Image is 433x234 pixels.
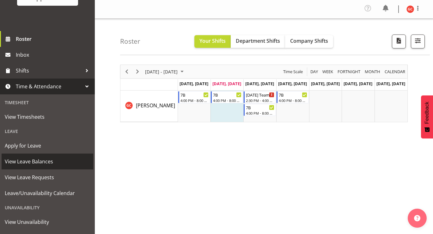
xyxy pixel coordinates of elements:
[364,68,381,76] span: Month
[246,92,274,98] div: [DATE] Team Meeting
[277,91,309,103] div: Gabriella Crozier"s event - 7B Begin From Thursday, September 4, 2025 at 4:00:00 PM GMT+12:00 End...
[246,98,274,103] div: 2:30 PM - 4:00 PM
[5,141,90,150] span: Apply for Leave
[5,112,90,122] span: View Timesheets
[311,81,340,86] span: [DATE], [DATE]
[120,65,408,122] div: Timeline Week of September 2, 2025
[16,34,92,44] span: Roster
[120,38,140,45] h4: Roster
[133,68,142,76] button: Next
[16,50,92,60] span: Inbox
[285,35,333,48] button: Company Shifts
[5,188,90,198] span: Leave/Unavailability Calendar
[2,96,93,109] div: Timesheet
[337,68,362,76] button: Fortnight
[144,68,186,76] button: September 01 - 07, 2025
[180,81,208,86] span: [DATE], [DATE]
[2,154,93,169] a: View Leave Balances
[2,109,93,125] a: View Timesheets
[5,173,90,182] span: View Leave Requests
[424,102,430,124] span: Feedback
[310,68,319,76] span: Day
[344,81,372,86] span: [DATE], [DATE]
[16,66,82,75] span: Shifts
[212,81,241,86] span: [DATE], [DATE]
[421,95,433,138] button: Feedback - Show survey
[194,35,231,48] button: Your Shifts
[245,81,274,86] span: [DATE], [DATE]
[213,98,241,103] div: 4:00 PM - 8:00 PM
[180,98,209,103] div: 4:00 PM - 8:00 PM
[2,169,93,185] a: View Leave Requests
[384,68,406,76] button: Month
[279,98,307,103] div: 4:00 PM - 8:00 PM
[321,68,334,76] button: Timeline Week
[144,68,178,76] span: [DATE] - [DATE]
[136,102,175,109] a: [PERSON_NAME]
[2,125,93,138] div: Leave
[290,37,328,44] span: Company Shifts
[2,138,93,154] a: Apply for Leave
[132,65,143,78] div: Next
[178,91,407,122] table: Timeline Week of September 2, 2025
[246,111,274,116] div: 4:00 PM - 8:00 PM
[5,157,90,166] span: View Leave Balances
[211,91,243,103] div: Gabriella Crozier"s event - 7B Begin From Tuesday, September 2, 2025 at 4:00:00 PM GMT+12:00 Ends...
[123,68,131,76] button: Previous
[364,68,381,76] button: Timeline Month
[406,5,414,13] img: gabriella-crozier11172.jpg
[5,217,90,227] span: View Unavailability
[16,82,82,91] span: Time & Attendance
[392,35,406,48] button: Download a PDF of the roster according to the set date range.
[384,68,406,76] span: calendar
[120,91,178,122] td: Gabriella Crozier resource
[2,201,93,214] div: Unavailability
[121,65,132,78] div: Previous
[337,68,361,76] span: Fortnight
[411,35,425,48] button: Filter Shifts
[244,104,276,116] div: Gabriella Crozier"s event - 7B Begin From Wednesday, September 3, 2025 at 4:00:00 PM GMT+12:00 En...
[279,92,307,98] div: 7B
[231,35,285,48] button: Department Shifts
[376,81,405,86] span: [DATE], [DATE]
[282,68,304,76] button: Time Scale
[236,37,280,44] span: Department Shifts
[414,215,420,221] img: help-xxl-2.png
[283,68,303,76] span: Time Scale
[2,185,93,201] a: Leave/Unavailability Calendar
[199,37,226,44] span: Your Shifts
[213,92,241,98] div: 7B
[180,92,209,98] div: 7B
[246,104,274,111] div: 7B
[244,91,276,103] div: Gabriella Crozier"s event - Wednesday Team Meeting Begin From Wednesday, September 3, 2025 at 2:3...
[178,91,210,103] div: Gabriella Crozier"s event - 7B Begin From Monday, September 1, 2025 at 4:00:00 PM GMT+12:00 Ends ...
[309,68,319,76] button: Timeline Day
[2,214,93,230] a: View Unavailability
[278,81,307,86] span: [DATE], [DATE]
[322,68,334,76] span: Week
